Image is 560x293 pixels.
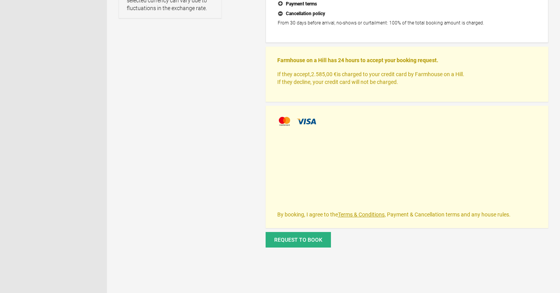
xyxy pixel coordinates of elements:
a: Terms & Conditions [338,211,385,218]
p: If they accept, is charged to your credit card by Farmhouse on a Hill. If they decline, your cred... [277,70,537,86]
span: Request to book [274,237,322,243]
p: From 30 days before arrival, no-shows or curtailment: 100% of the total booking amount is charged. [278,19,536,27]
flynt-currency: 2.585,00 € [311,71,337,77]
button: Cancellation policy [278,9,536,19]
button: Request to book [266,232,331,248]
strong: Farmhouse on a Hill has 24 hours to accept your booking request. [277,57,438,63]
div: By booking, I agree to the , Payment & Cancellation terms and any house rules. [277,115,537,218]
